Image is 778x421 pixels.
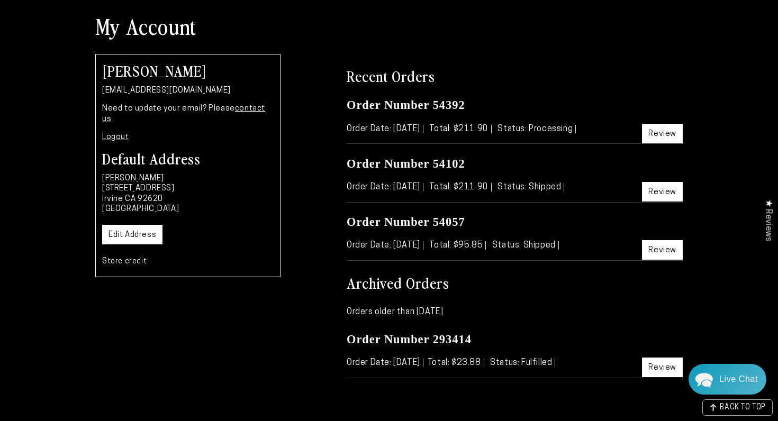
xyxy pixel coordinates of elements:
[113,301,143,309] span: Re:amaze
[102,105,265,123] a: contact us
[429,241,486,250] span: Total: $95.85
[347,215,465,228] a: Order Number 54057
[102,63,274,78] h2: [PERSON_NAME]
[102,258,147,266] a: Store credit
[102,225,162,244] a: Edit Address
[102,151,274,166] h3: Default Address
[428,359,484,367] span: Total: $23.88
[347,98,465,112] a: Order Number 54392
[347,183,423,191] span: Order Date: [DATE]
[70,319,155,336] a: Leave A Message
[347,157,465,170] a: Order Number 54102
[99,16,126,43] img: John
[102,86,274,96] p: [EMAIL_ADDRESS][DOMAIN_NAME]
[79,53,145,60] span: Away until [DATE]
[347,359,423,367] span: Order Date: [DATE]
[347,333,472,346] a: Order Number 293414
[689,364,766,395] div: Chat widget toggle
[429,183,491,191] span: Total: $211.90
[102,173,274,215] p: [PERSON_NAME] [STREET_ADDRESS] Irvine CA 92620 [GEOGRAPHIC_DATA]
[102,104,274,124] p: Need to update your email? Please
[121,16,149,43] img: Helga
[642,182,683,202] a: Review
[720,404,766,411] span: BACK TO TOP
[347,125,423,133] span: Order Date: [DATE]
[642,124,683,143] a: Review
[347,273,683,292] h2: Archived Orders
[347,66,683,85] h2: Recent Orders
[347,241,423,250] span: Order Date: [DATE]
[642,240,683,260] a: Review
[497,125,576,133] span: Status: Processing
[102,133,129,141] a: Logout
[492,241,559,250] span: Status: Shipped
[81,304,143,309] span: We run on
[497,183,564,191] span: Status: Shipped
[642,358,683,377] a: Review
[490,359,555,367] span: Status: Fulfilled
[347,305,683,320] p: Orders older than [DATE]
[758,191,778,250] div: Click to open Judge.me floating reviews tab
[95,12,683,40] h1: My Account
[429,125,491,133] span: Total: $211.90
[77,16,104,43] img: Marie J
[719,364,758,395] div: Contact Us Directly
